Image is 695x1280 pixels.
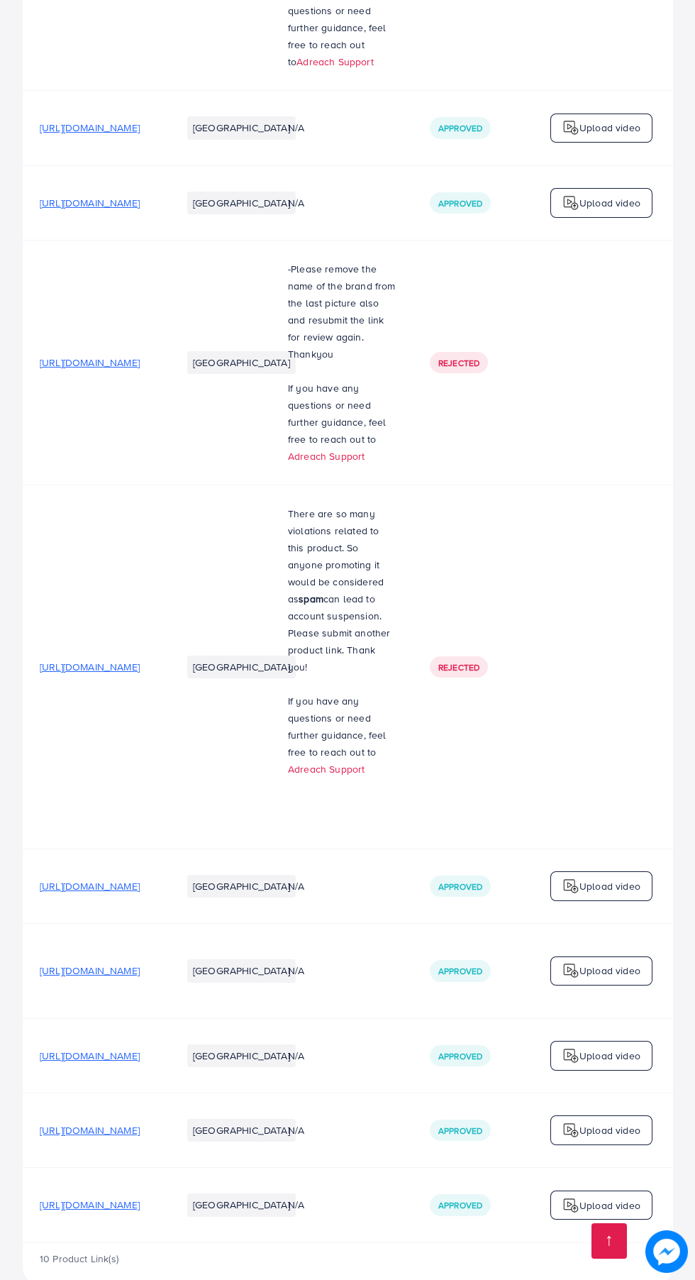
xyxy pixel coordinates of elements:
p: Upload video [579,119,640,136]
span: [URL][DOMAIN_NAME] [40,964,140,978]
span: Approved [438,1050,482,1062]
li: [GEOGRAPHIC_DATA] [187,1044,296,1067]
span: 10 Product Link(s) [40,1252,118,1266]
li: [GEOGRAPHIC_DATA] [187,192,296,214]
p: -Please remove the name of the brand from the last picture also and resubmit the link for review ... [288,260,396,363]
a: Adreach Support [296,55,373,69]
span: Approved [438,1199,482,1211]
strong: spam [299,592,323,606]
li: [GEOGRAPHIC_DATA] [187,351,296,374]
span: N/A [288,964,304,978]
li: [GEOGRAPHIC_DATA] [187,1193,296,1216]
p: Upload video [579,878,640,895]
span: N/A [288,1123,304,1137]
span: Approved [438,1125,482,1137]
p: Upload video [579,962,640,979]
span: Approved [438,122,482,134]
span: N/A [288,196,304,210]
p: Upload video [579,1122,640,1139]
span: N/A [288,121,304,135]
span: [URL][DOMAIN_NAME] [40,196,140,210]
img: logo [562,878,579,895]
span: N/A [288,1198,304,1212]
a: Adreach Support [288,449,365,463]
span: [URL][DOMAIN_NAME] [40,121,140,135]
span: [URL][DOMAIN_NAME] [40,879,140,893]
span: can lead to account suspension. Please submit another product link. Thank you! [288,592,390,674]
img: image [648,1233,685,1270]
span: Approved [438,197,482,209]
li: [GEOGRAPHIC_DATA] [187,116,296,139]
img: logo [562,1122,579,1139]
span: [URL][DOMAIN_NAME] [40,355,140,370]
span: N/A [288,1049,304,1063]
span: Approved [438,881,482,893]
img: logo [562,194,579,211]
span: [URL][DOMAIN_NAME] [40,1198,140,1212]
a: Adreach Support [288,762,365,776]
span: Rejected [438,357,479,369]
li: [GEOGRAPHIC_DATA] [187,959,296,982]
span: Rejected [438,661,479,673]
img: logo [562,1047,579,1064]
img: logo [562,1197,579,1214]
p: Upload video [579,1197,640,1214]
p: Upload video [579,194,640,211]
span: [URL][DOMAIN_NAME] [40,1049,140,1063]
span: [URL][DOMAIN_NAME] [40,660,140,674]
span: [URL][DOMAIN_NAME] [40,1123,140,1137]
span: N/A [288,879,304,893]
li: [GEOGRAPHIC_DATA] [187,1119,296,1142]
span: If you have any questions or need further guidance, feel free to reach out to [288,381,387,446]
li: [GEOGRAPHIC_DATA] [187,656,296,678]
img: logo [562,962,579,979]
p: Upload video [579,1047,640,1064]
span: If you have any questions or need further guidance, feel free to reach out to [288,694,387,759]
li: [GEOGRAPHIC_DATA] [187,875,296,898]
img: logo [562,119,579,136]
span: There are so many violations related to this product. So anyone promoting it would be considered as [288,507,384,606]
span: Approved [438,965,482,977]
